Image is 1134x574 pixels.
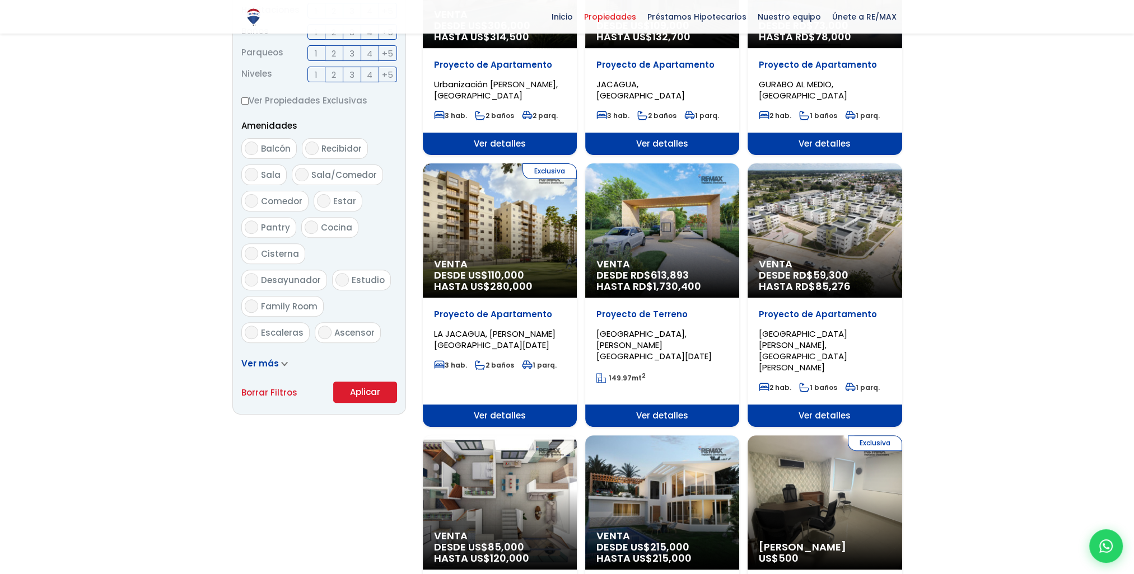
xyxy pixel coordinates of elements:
span: 2 baños [475,111,514,120]
span: 1 parq. [522,360,557,370]
span: DESDE US$ [434,270,566,292]
span: 2 hab. [759,383,791,392]
span: Escaleras [261,327,304,338]
span: DESDE RD$ [759,20,890,43]
span: 3 hab. [596,111,629,120]
span: 110,000 [488,268,524,282]
span: Únete a RE/MAX [827,8,902,25]
span: [GEOGRAPHIC_DATA], [PERSON_NAME][GEOGRAPHIC_DATA][DATE] [596,328,712,362]
span: Parqueos [241,45,283,61]
span: HASTA RD$ [759,31,890,43]
span: 1,730,400 [653,279,701,293]
input: Cisterna [245,247,258,260]
span: Venta [596,258,728,270]
span: 280,000 [490,279,533,293]
input: Cocina [305,220,318,234]
span: Venta [434,530,566,542]
button: Aplicar [333,382,397,403]
p: Proyecto de Apartamento [596,59,728,70]
input: Desayunador [245,273,258,286]
span: DESDE US$ [596,20,728,43]
span: 2 [332,46,336,60]
span: [PERSON_NAME] [759,542,890,553]
span: LA JACAGUA, [PERSON_NAME][GEOGRAPHIC_DATA][DATE] [434,328,556,351]
span: Ver detalles [748,404,902,427]
span: 1 baños [799,111,837,120]
input: Pantry [245,220,258,234]
span: 500 [778,551,799,565]
input: Comedor [245,194,258,208]
input: Estar [317,194,330,208]
input: Recibidor [305,142,319,155]
span: 3 [349,68,354,82]
span: HASTA US$ [434,31,566,43]
span: DESDE US$ [434,20,566,43]
input: Ver Propiedades Exclusivas [241,97,249,105]
span: 85,000 [488,540,524,554]
span: Exclusiva [848,435,902,451]
span: 1 [315,68,318,82]
span: 215,000 [652,551,692,565]
p: Proyecto de Apartamento [759,59,890,70]
label: Ver Propiedades Exclusivas [241,93,397,107]
span: Venta [596,530,728,542]
span: Cocina [321,222,352,233]
span: Recibidor [321,143,362,154]
span: Ver detalles [423,133,577,155]
input: Escaleras [245,326,258,339]
span: 2 parq. [522,111,558,120]
span: Estar [333,195,356,207]
span: Urbanización [PERSON_NAME], [GEOGRAPHIC_DATA] [434,78,558,101]
img: Logo de REMAX [244,7,263,27]
span: Sala/Comedor [311,169,377,181]
span: 1 parq. [845,383,880,392]
span: Inicio [546,8,578,25]
input: Family Room [245,299,258,313]
span: DESDE RD$ [596,270,728,292]
span: +5 [382,46,393,60]
span: 1 [315,46,318,60]
span: Ver detalles [585,133,739,155]
a: Venta DESDE RD$613,893 HASTA RD$1,730,400 Proyecto de Terreno [GEOGRAPHIC_DATA], [PERSON_NAME][GE... [585,163,739,427]
sup: 2 [642,371,646,380]
span: HASTA RD$ [759,281,890,292]
a: Exclusiva Venta DESDE US$110,000 HASTA US$280,000 Proyecto de Apartamento LA JACAGUA, [PERSON_NAM... [423,163,577,427]
span: 3 hab. [434,111,467,120]
span: 59,300 [813,268,848,282]
span: HASTA US$ [434,281,566,292]
span: Ver detalles [423,404,577,427]
span: Niveles [241,67,272,82]
span: Ascensor [334,327,375,338]
span: 215,000 [650,540,689,554]
span: 3 [349,46,354,60]
span: Comedor [261,195,302,207]
span: 1 baños [799,383,837,392]
span: 1 parq. [845,111,880,120]
span: +5 [382,68,393,82]
span: 4 [367,68,372,82]
span: Estudio [352,274,385,286]
span: 2 hab. [759,111,791,120]
span: mt [596,373,646,383]
a: Venta DESDE RD$59,300 HASTA RD$85,276 Proyecto de Apartamento [GEOGRAPHIC_DATA][PERSON_NAME], [GE... [748,163,902,427]
span: 149.97 [609,373,632,383]
span: HASTA US$ [434,553,566,564]
span: Exclusiva [522,163,577,179]
span: Sala [261,169,281,181]
span: Venta [434,258,566,270]
span: DESDE RD$ [759,270,890,292]
span: HASTA RD$ [596,281,728,292]
input: Sala [245,168,258,181]
span: HASTA US$ [596,31,728,43]
p: Proyecto de Apartamento [434,59,566,70]
p: Proyecto de Terreno [596,309,728,320]
span: Propiedades [578,8,642,25]
span: 132,700 [652,30,690,44]
span: Ver detalles [585,404,739,427]
span: GURABO AL MEDIO, [GEOGRAPHIC_DATA] [759,78,847,101]
span: Family Room [261,300,318,312]
span: Venta [759,258,890,270]
span: US$ [759,551,799,565]
span: Nuestro equipo [752,8,827,25]
span: 613,893 [651,268,689,282]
